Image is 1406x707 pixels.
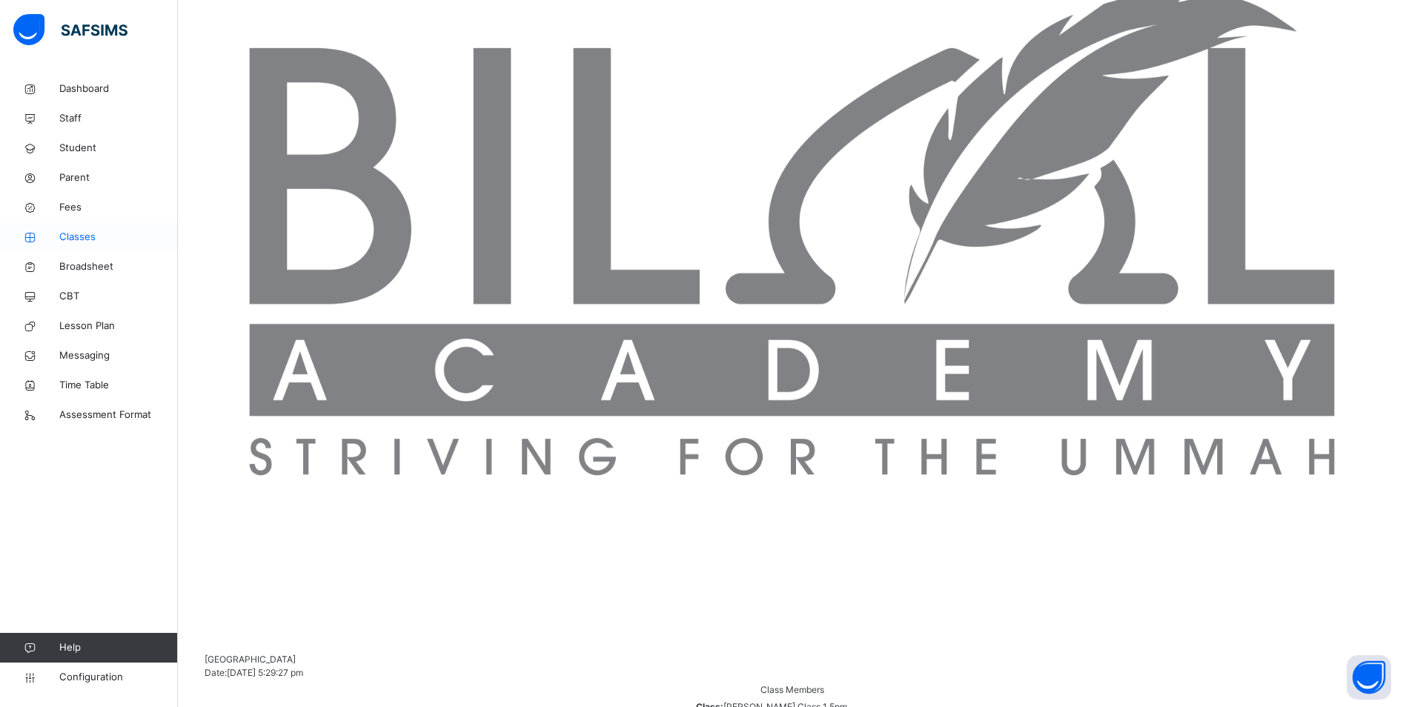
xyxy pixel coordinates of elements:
[59,408,178,422] span: Assessment Format
[59,289,178,304] span: CBT
[205,667,227,678] span: Date:
[59,82,178,96] span: Dashboard
[59,640,177,655] span: Help
[59,348,178,363] span: Messaging
[59,141,178,156] span: Student
[760,684,824,695] span: Class Members
[59,200,178,215] span: Fees
[205,654,296,665] span: [GEOGRAPHIC_DATA]
[227,667,303,678] span: [DATE] 5:29:27 pm
[59,230,178,245] span: Classes
[59,319,178,333] span: Lesson Plan
[59,259,178,274] span: Broadsheet
[59,111,178,126] span: Staff
[59,670,177,685] span: Configuration
[59,170,178,185] span: Parent
[13,14,127,45] img: safsims
[59,378,178,393] span: Time Table
[1347,655,1391,700] button: Open asap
